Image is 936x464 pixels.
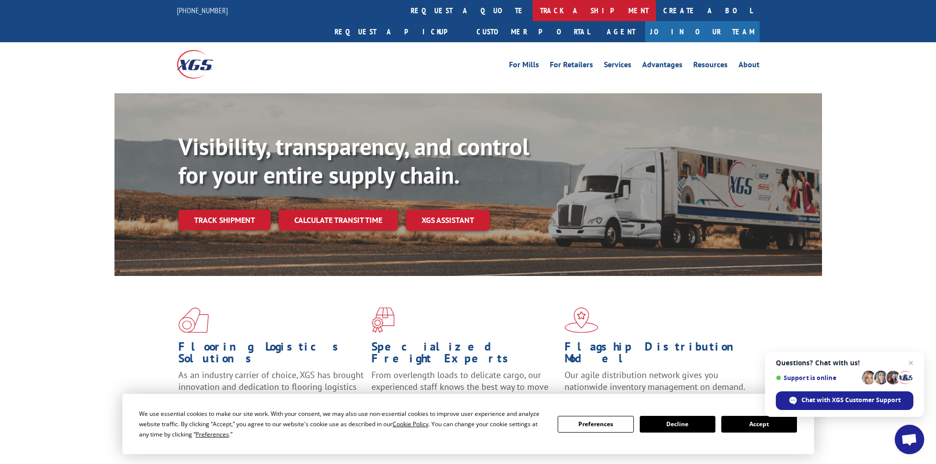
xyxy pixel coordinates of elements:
[597,21,645,42] a: Agent
[776,374,858,382] span: Support is online
[565,341,750,369] h1: Flagship Distribution Model
[776,391,913,410] div: Chat with XGS Customer Support
[469,21,597,42] a: Customer Portal
[371,341,557,369] h1: Specialized Freight Experts
[801,396,901,405] span: Chat with XGS Customer Support
[558,416,633,433] button: Preferences
[178,369,364,404] span: As an industry carrier of choice, XGS has brought innovation and dedication to flooring logistics...
[177,5,228,15] a: [PHONE_NUMBER]
[178,341,364,369] h1: Flooring Logistics Solutions
[178,131,529,190] b: Visibility, transparency, and control for your entire supply chain.
[721,416,797,433] button: Accept
[640,416,715,433] button: Decline
[279,210,398,231] a: Calculate transit time
[509,61,539,72] a: For Mills
[738,61,760,72] a: About
[645,21,760,42] a: Join Our Team
[178,307,209,333] img: xgs-icon-total-supply-chain-intelligence-red
[122,394,814,454] div: Cookie Consent Prompt
[905,357,917,369] span: Close chat
[393,420,428,428] span: Cookie Policy
[776,359,913,367] span: Questions? Chat with us!
[550,61,593,72] a: For Retailers
[139,409,546,439] div: We use essential cookies to make our site work. With your consent, we may also use non-essential ...
[371,307,395,333] img: xgs-icon-focused-on-flooring-red
[371,369,557,413] p: From overlength loads to delicate cargo, our experienced staff knows the best way to move your fr...
[895,425,924,454] div: Open chat
[178,210,271,230] a: Track shipment
[406,210,490,231] a: XGS ASSISTANT
[565,307,598,333] img: xgs-icon-flagship-distribution-model-red
[327,21,469,42] a: Request a pickup
[642,61,682,72] a: Advantages
[604,61,631,72] a: Services
[693,61,728,72] a: Resources
[565,369,745,392] span: Our agile distribution network gives you nationwide inventory management on demand.
[196,430,229,438] span: Preferences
